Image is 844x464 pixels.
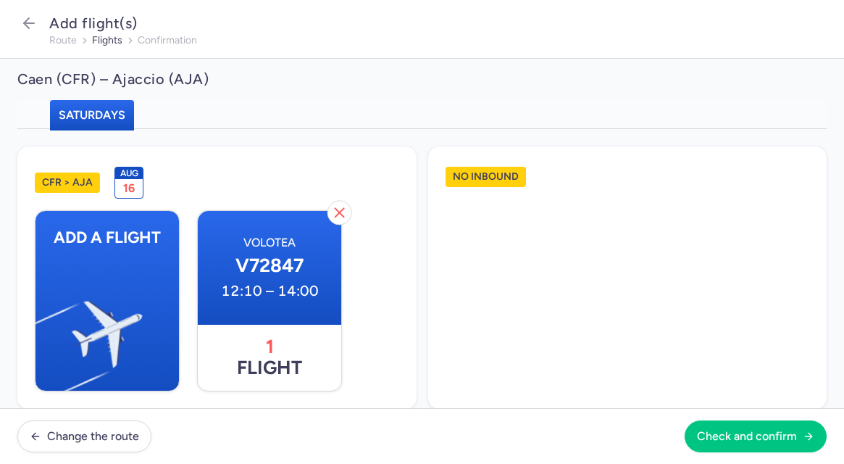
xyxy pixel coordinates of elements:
button: Add a flightPlane Illustration [35,210,180,391]
span: V72847 [209,255,330,277]
span: Aug [120,168,138,178]
span: Add flight(s) [49,14,138,32]
button: flights [92,35,122,46]
h2: Caen (CFR) – Ajaccio (AJA) [17,59,827,100]
span: Add a flight [35,211,179,264]
span: Change the route [47,430,139,443]
span: Volotea [209,236,330,249]
span: 16 [123,181,135,195]
span: Saturdays [59,108,125,122]
span: Check and confirm [697,430,797,443]
button: Check and confirm [685,420,827,452]
button: Change the route [17,420,151,452]
h1: CFR > AJA [35,173,100,193]
time: 12:10 – 14:00 [209,283,330,299]
span: flight [198,325,341,391]
h1: No inbound [446,167,526,187]
button: route [49,35,77,46]
button: confirmation [138,35,197,46]
button: VoloteaV7284712:10 – 14:001flight [197,210,342,391]
span: 1 [266,336,274,358]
